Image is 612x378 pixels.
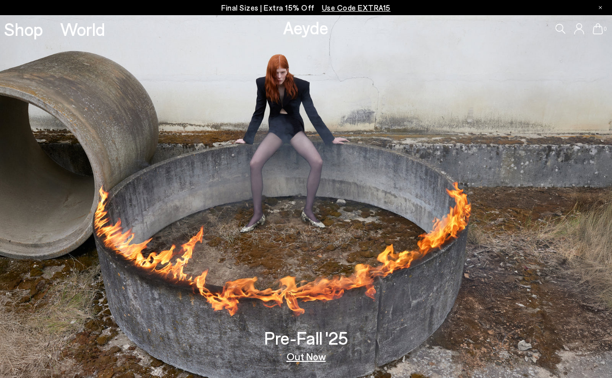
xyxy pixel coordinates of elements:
a: Aeyde [283,17,328,38]
p: Final Sizes | Extra 15% Off [221,2,391,14]
a: Shop [4,20,43,38]
a: 0 [593,23,603,34]
span: Navigate to /collections/ss25-final-sizes [322,3,391,12]
a: Out Now [287,351,326,361]
span: 0 [603,26,608,32]
a: World [60,20,105,38]
h3: Pre-Fall '25 [264,329,348,347]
